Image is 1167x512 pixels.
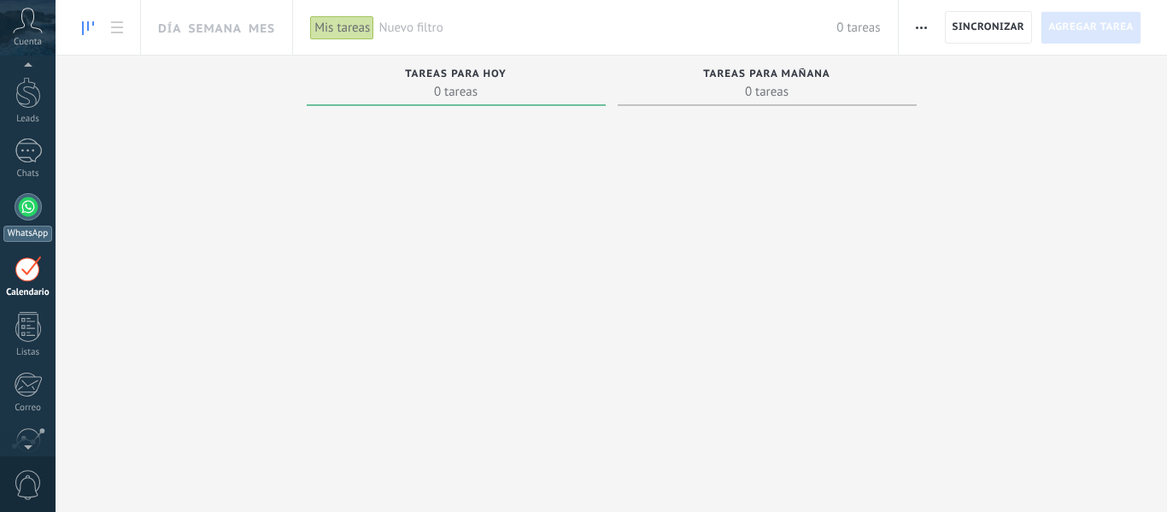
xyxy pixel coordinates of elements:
[626,68,908,83] div: Tareas para mañana
[945,11,1033,44] button: Sincronizar
[378,20,836,36] span: Nuevo filtro
[836,20,880,36] span: 0 tareas
[315,83,597,100] span: 0 tareas
[73,11,103,44] a: To-do line
[1041,11,1141,44] button: Agregar tarea
[3,226,52,242] div: WhatsApp
[315,68,597,83] div: Tareas para hoy
[953,22,1025,32] span: Sincronizar
[3,403,53,414] div: Correo
[14,37,42,48] span: Cuenta
[3,347,53,358] div: Listas
[703,68,830,80] span: Tareas para mañana
[626,83,908,100] span: 0 tareas
[3,114,53,125] div: Leads
[310,15,374,40] div: Mis tareas
[405,68,507,80] span: Tareas para hoy
[909,11,934,44] button: Más
[3,168,53,179] div: Chats
[1048,12,1134,43] span: Agregar tarea
[3,287,53,298] div: Calendario
[103,11,132,44] a: To-do list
